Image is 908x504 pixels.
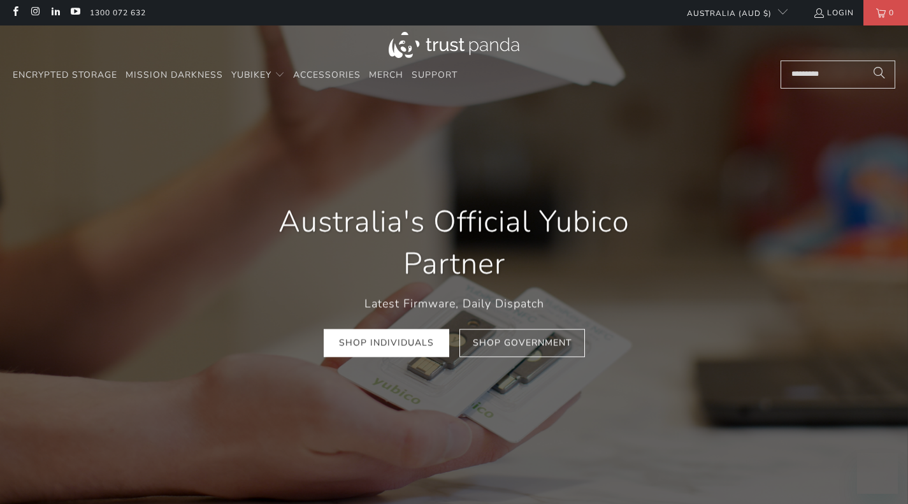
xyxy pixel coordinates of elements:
span: Accessories [293,69,361,81]
a: Support [412,61,458,90]
iframe: Button to launch messaging window [857,453,898,494]
summary: YubiKey [231,61,285,90]
a: Merch [369,61,403,90]
span: Support [412,69,458,81]
a: Shop Government [459,329,585,357]
nav: Translation missing: en.navigation.header.main_nav [13,61,458,90]
button: Search [863,61,895,89]
a: 1300 072 632 [90,6,146,20]
a: Login [813,6,854,20]
h1: Australia's Official Yubico Partner [244,201,665,285]
a: Trust Panda Australia on Facebook [10,8,20,18]
a: Trust Panda Australia on LinkedIn [50,8,61,18]
span: Merch [369,69,403,81]
a: Trust Panda Australia on YouTube [69,8,80,18]
input: Search... [781,61,895,89]
a: Mission Darkness [126,61,223,90]
a: Encrypted Storage [13,61,117,90]
span: Encrypted Storage [13,69,117,81]
img: Trust Panda Australia [389,32,519,58]
span: Mission Darkness [126,69,223,81]
a: Trust Panda Australia on Instagram [29,8,40,18]
a: Accessories [293,61,361,90]
a: Shop Individuals [324,329,449,357]
span: YubiKey [231,69,271,81]
p: Latest Firmware, Daily Dispatch [244,294,665,313]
